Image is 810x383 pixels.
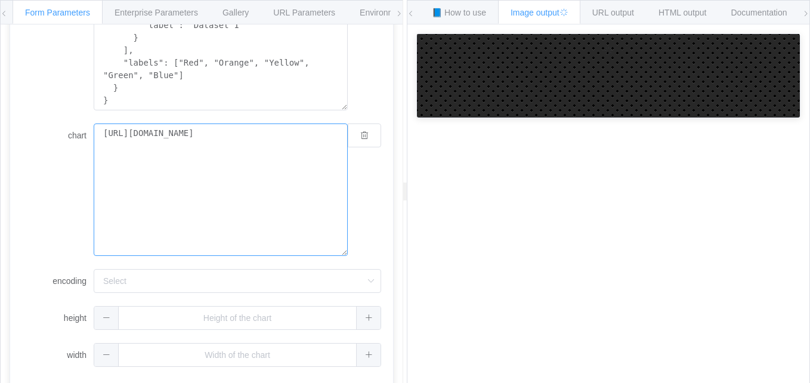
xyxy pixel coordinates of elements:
span: Enterprise Parameters [115,8,198,17]
span: Environments [360,8,411,17]
span: Documentation [731,8,787,17]
span: Image output [511,8,568,17]
label: chart [22,123,94,147]
label: encoding [22,269,94,293]
span: HTML output [658,8,706,17]
input: Height of the chart [94,306,381,330]
span: URL output [592,8,634,17]
label: width [22,343,94,367]
span: Gallery [222,8,249,17]
span: Form Parameters [25,8,90,17]
input: Select [94,269,381,293]
span: URL Parameters [273,8,335,17]
span: 📘 How to use [432,8,486,17]
input: Width of the chart [94,343,381,367]
label: height [22,306,94,330]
